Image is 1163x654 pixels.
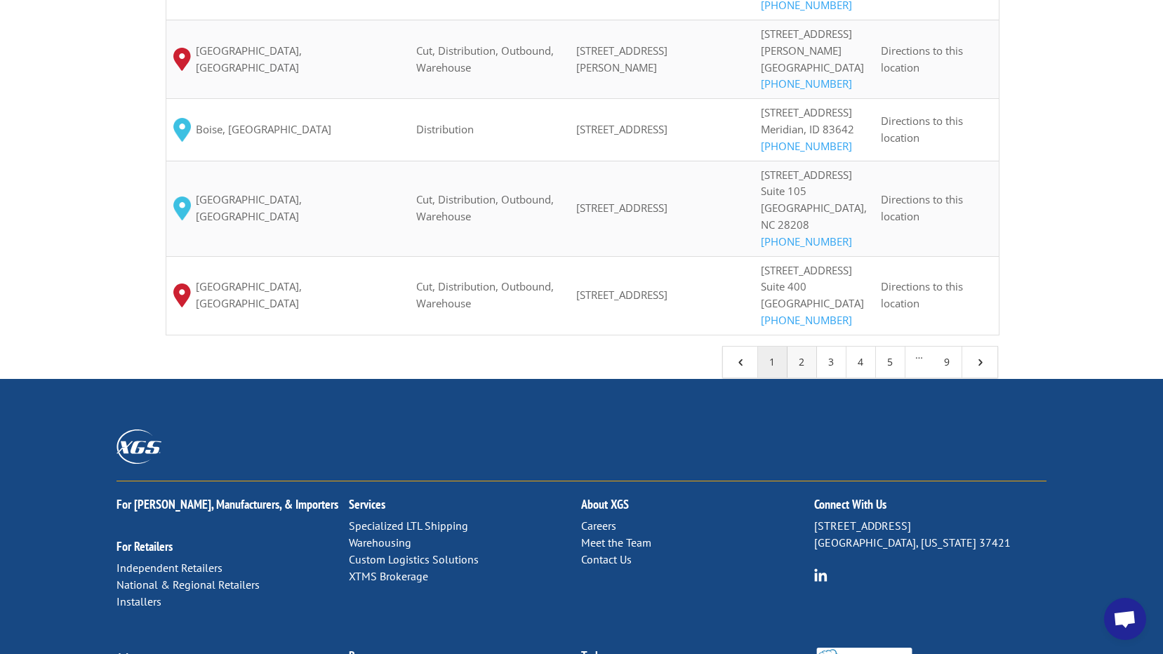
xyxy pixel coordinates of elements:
img: group-6 [814,568,828,582]
div: [GEOGRAPHIC_DATA] [761,60,867,93]
a: Installers [117,594,161,608]
a: [PHONE_NUMBER] [761,76,852,91]
img: XGS_Logos_ALL_2024_All_White [117,429,161,464]
span: [STREET_ADDRESS] [576,288,667,302]
a: 3 [817,347,846,378]
a: 9 [933,347,962,378]
span: 5 [973,356,986,368]
span: Cut, Distribution, Outbound, Warehouse [416,192,554,223]
span: Directions to this location [881,114,963,145]
h2: Connect With Us [814,498,1046,518]
img: XGS_Icon_Map_Pin_Aqua.png [173,118,191,142]
a: For Retailers [117,538,173,554]
span: … [905,347,933,378]
a: Warehousing [349,535,411,549]
a: Independent Retailers [117,561,222,575]
a: Contact Us [581,552,632,566]
a: National & Regional Retailers [117,578,260,592]
a: Custom Logistics Solutions [349,552,479,566]
img: XGS_Icon_Map_Pin_Aqua.png [173,196,191,220]
span: [STREET_ADDRESS] [761,168,852,182]
span: Boise, [GEOGRAPHIC_DATA] [196,121,331,138]
a: Services [349,496,385,512]
span: [STREET_ADDRESS][PERSON_NAME] [576,44,667,74]
span: [GEOGRAPHIC_DATA] [761,296,864,310]
span: [GEOGRAPHIC_DATA], NC 28208 [761,201,867,232]
a: XTMS Brokerage [349,569,428,583]
span: Cut, Distribution, Outbound, Warehouse [416,279,554,310]
a: For [PERSON_NAME], Manufacturers, & Importers [117,496,338,512]
span: Directions to this location [881,279,963,310]
span: [STREET_ADDRESS] [761,105,852,119]
a: Careers [581,519,616,533]
a: 4 [846,347,876,378]
span: [STREET_ADDRESS] [761,263,852,277]
span: Directions to this location [881,192,963,223]
span: [GEOGRAPHIC_DATA], [GEOGRAPHIC_DATA] [196,279,402,312]
a: Specialized LTL Shipping [349,519,468,533]
span: [GEOGRAPHIC_DATA], [GEOGRAPHIC_DATA] [196,192,402,225]
a: [PHONE_NUMBER] [761,234,852,248]
span: Cut, Distribution, Outbound, Warehouse [416,44,554,74]
span: [STREET_ADDRESS] [576,122,667,136]
span: Meridian, ID 83642 [761,122,854,136]
img: xgs-icon-map-pin-red.svg [173,283,191,307]
img: xgs-icon-map-pin-red.svg [173,48,191,71]
p: [STREET_ADDRESS] [GEOGRAPHIC_DATA], [US_STATE] 37421 [814,518,1046,552]
span: 4 [734,356,747,368]
div: [STREET_ADDRESS][PERSON_NAME] [761,26,867,60]
span: Suite 400 [761,279,806,293]
a: 2 [787,347,817,378]
a: [PHONE_NUMBER] [761,313,852,327]
a: 1 [758,347,787,378]
a: About XGS [581,496,629,512]
span: Directions to this location [881,44,963,74]
a: [PHONE_NUMBER] [761,139,852,153]
p: Suite 105 [761,167,867,251]
span: [GEOGRAPHIC_DATA], [GEOGRAPHIC_DATA] [196,43,402,76]
span: Distribution [416,122,474,136]
a: Open chat [1104,598,1146,640]
a: Meet the Team [581,535,651,549]
a: 5 [876,347,905,378]
span: [STREET_ADDRESS] [576,201,667,215]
